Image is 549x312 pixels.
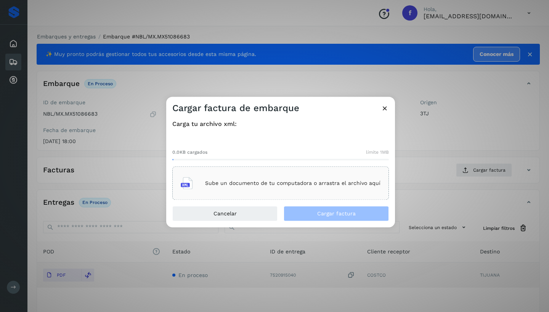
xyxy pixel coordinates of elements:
[213,211,237,216] span: Cancelar
[172,206,278,221] button: Cancelar
[205,180,380,186] p: Sube un documento de tu computadora o arrastra el archivo aquí
[172,103,299,114] h3: Cargar factura de embarque
[317,211,356,216] span: Cargar factura
[284,206,389,221] button: Cargar factura
[172,120,389,127] h4: Carga tu archivo xml:
[172,149,207,156] span: 0.0KB cargados
[366,149,389,156] span: límite 1MB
